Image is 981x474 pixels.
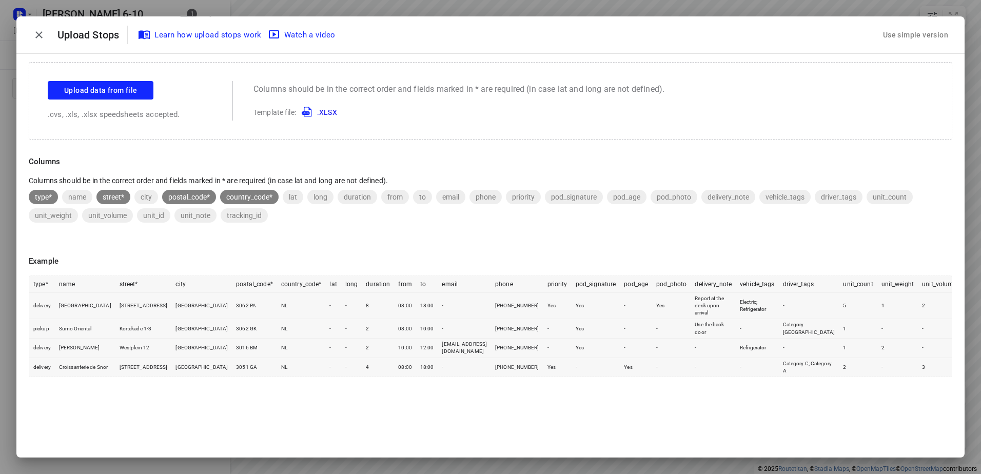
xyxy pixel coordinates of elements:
span: country_code* [220,193,279,201]
p: Columns should be in the correct order and fields marked in * are required (in case lat and long ... [29,175,952,186]
td: [STREET_ADDRESS] [115,292,172,319]
td: Yes [543,358,572,377]
td: 10:00 [394,339,416,358]
th: email [438,276,491,293]
span: name [62,193,92,201]
td: - [652,339,691,358]
th: street* [115,276,172,293]
td: [EMAIL_ADDRESS][DOMAIN_NAME] [438,339,491,358]
span: Upload data from file [64,84,137,97]
td: [PHONE_NUMBER] [491,358,543,377]
a: .XLSX [298,108,337,116]
span: lat [283,193,303,201]
td: [GEOGRAPHIC_DATA] [171,292,232,319]
td: - [341,339,362,358]
td: - [572,358,620,377]
td: Westplein 12 [115,339,172,358]
td: Sumo Oriental [55,319,115,339]
th: type* [29,276,55,293]
span: to [413,193,432,201]
span: long [307,193,333,201]
span: city [134,193,158,201]
td: 18:00 [416,358,438,377]
td: - [736,358,779,377]
td: - [779,339,839,358]
td: NL [277,358,326,377]
th: lat [325,276,341,293]
td: 3 [918,358,960,377]
td: 08:00 [394,319,416,339]
td: - [652,319,691,339]
th: long [341,276,362,293]
p: Columns [29,156,952,168]
td: Category C; Category A [779,358,839,377]
td: - [325,292,341,319]
td: Yes [572,339,620,358]
td: Yes [572,292,620,319]
th: name [55,276,115,293]
td: [PERSON_NAME] [55,339,115,358]
th: to [416,276,438,293]
span: pod_age [607,193,646,201]
td: Yes [572,319,620,339]
th: from [394,276,416,293]
td: 2 [362,319,394,339]
td: [STREET_ADDRESS] [115,358,172,377]
td: - [620,319,652,339]
th: vehicle_tags [736,276,779,293]
p: Example [29,255,952,267]
td: [PHONE_NUMBER] [491,339,543,358]
span: duration [338,193,377,201]
td: [PHONE_NUMBER] [491,292,543,319]
td: [GEOGRAPHIC_DATA] [55,292,115,319]
td: - [918,339,960,358]
th: pod_signature [572,276,620,293]
th: postal_code* [232,276,277,293]
img: XLSX [302,106,314,118]
td: Refrigerator [736,339,779,358]
td: - [779,292,839,319]
td: NL [277,319,326,339]
th: duration [362,276,394,293]
td: NL [277,292,326,319]
span: phone [469,193,502,201]
span: unit_weight [29,211,78,220]
td: - [877,319,918,339]
span: Watch a video [270,28,336,42]
span: unit_note [174,211,217,220]
td: 5 [839,292,877,319]
button: Upload data from file [48,81,153,100]
span: driver_tags [815,193,862,201]
p: Upload Stops [57,27,127,43]
th: pod_photo [652,276,691,293]
td: - [918,319,960,339]
td: - [620,292,652,319]
span: vehicle_tags [759,193,811,201]
p: .cvs, .xls, .xlsx speedsheets accepted. [48,109,212,121]
td: [GEOGRAPHIC_DATA] [171,339,232,358]
td: [GEOGRAPHIC_DATA] [171,319,232,339]
th: pod_age [620,276,652,293]
td: [PHONE_NUMBER] [491,319,543,339]
td: - [341,358,362,377]
td: 8 [362,292,394,319]
th: delivery_note [691,276,736,293]
td: 1 [839,339,877,358]
th: city [171,276,232,293]
span: from [381,193,409,201]
td: delivery [29,358,55,377]
td: NL [277,339,326,358]
span: Learn how upload stops work [140,28,262,42]
span: priority [506,193,541,201]
td: Kortekade 1-3 [115,319,172,339]
td: delivery [29,292,55,319]
td: - [877,358,918,377]
td: - [652,358,691,377]
td: 12:00 [416,339,438,358]
td: 1 [877,292,918,319]
td: 18:00 [416,292,438,319]
td: 2 [839,358,877,377]
td: 1 [839,319,877,339]
th: phone [491,276,543,293]
td: - [620,339,652,358]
